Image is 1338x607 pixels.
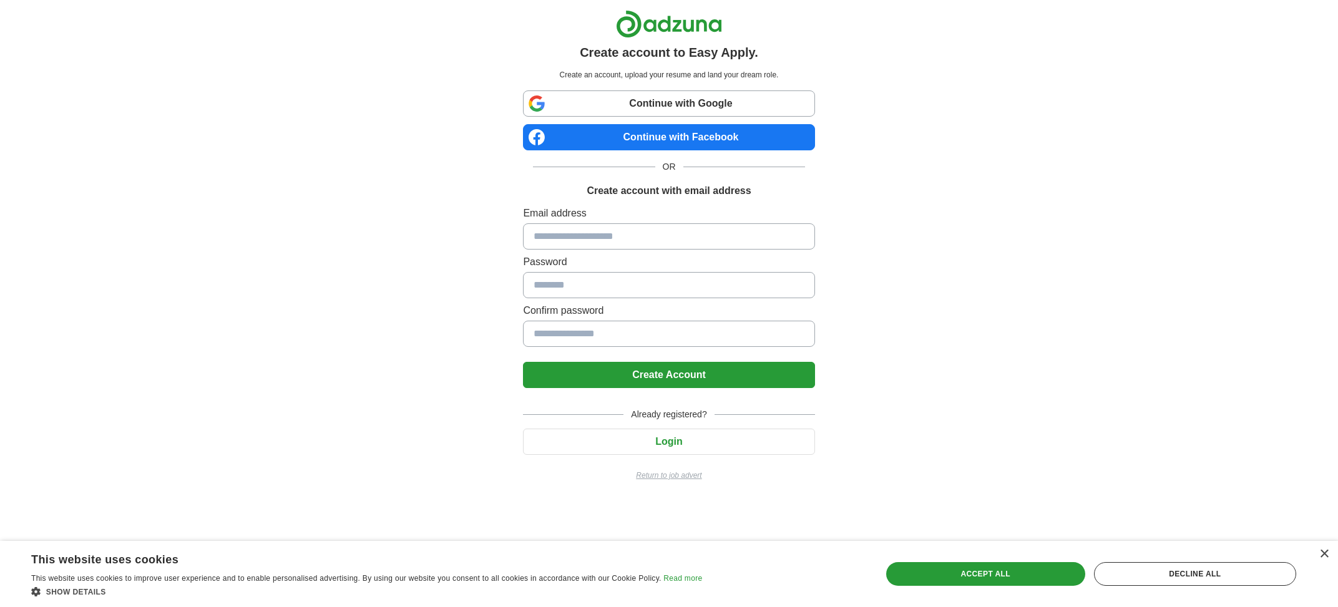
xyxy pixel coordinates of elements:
[31,585,702,598] div: Show details
[886,562,1085,586] div: Accept all
[523,436,814,447] a: Login
[587,183,751,198] h1: Create account with email address
[523,90,814,117] a: Continue with Google
[31,548,671,567] div: This website uses cookies
[1319,550,1329,559] div: Close
[523,470,814,481] a: Return to job advert
[655,160,683,173] span: OR
[523,124,814,150] a: Continue with Facebook
[580,43,758,62] h1: Create account to Easy Apply.
[523,429,814,455] button: Login
[525,69,812,80] p: Create an account, upload your resume and land your dream role.
[1094,562,1296,586] div: Decline all
[523,362,814,388] button: Create Account
[523,206,814,221] label: Email address
[31,574,662,583] span: This website uses cookies to improve user experience and to enable personalised advertising. By u...
[523,255,814,270] label: Password
[663,574,702,583] a: Read more, opens a new window
[46,588,106,596] span: Show details
[523,303,814,318] label: Confirm password
[623,408,714,421] span: Already registered?
[616,10,722,38] img: Adzuna logo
